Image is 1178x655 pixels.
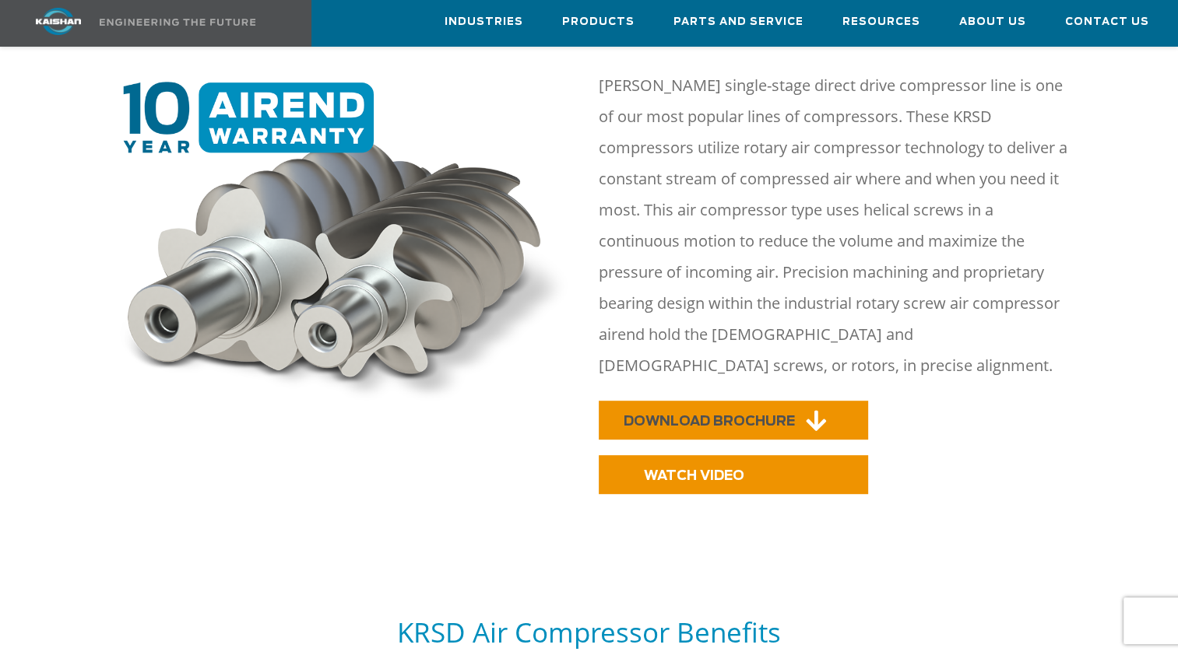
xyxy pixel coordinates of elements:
[959,13,1026,31] span: About Us
[100,19,255,26] img: Engineering the future
[1065,13,1149,31] span: Contact Us
[445,13,523,31] span: Industries
[599,401,868,440] a: DOWNLOAD BROCHURE
[673,1,804,43] a: Parts and Service
[57,615,1122,650] h5: KRSD Air Compressor Benefits
[562,13,635,31] span: Products
[599,70,1069,381] p: [PERSON_NAME] single-stage direct drive compressor line is one of our most popular lines of compr...
[842,1,920,43] a: Resources
[1065,1,1149,43] a: Contact Us
[673,13,804,31] span: Parts and Service
[562,1,635,43] a: Products
[959,1,1026,43] a: About Us
[842,13,920,31] span: Resources
[109,82,580,409] img: 10 year warranty
[644,469,744,482] span: WATCH VIDEO
[599,455,868,494] a: WATCH VIDEO
[445,1,523,43] a: Industries
[624,415,795,428] span: DOWNLOAD BROCHURE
